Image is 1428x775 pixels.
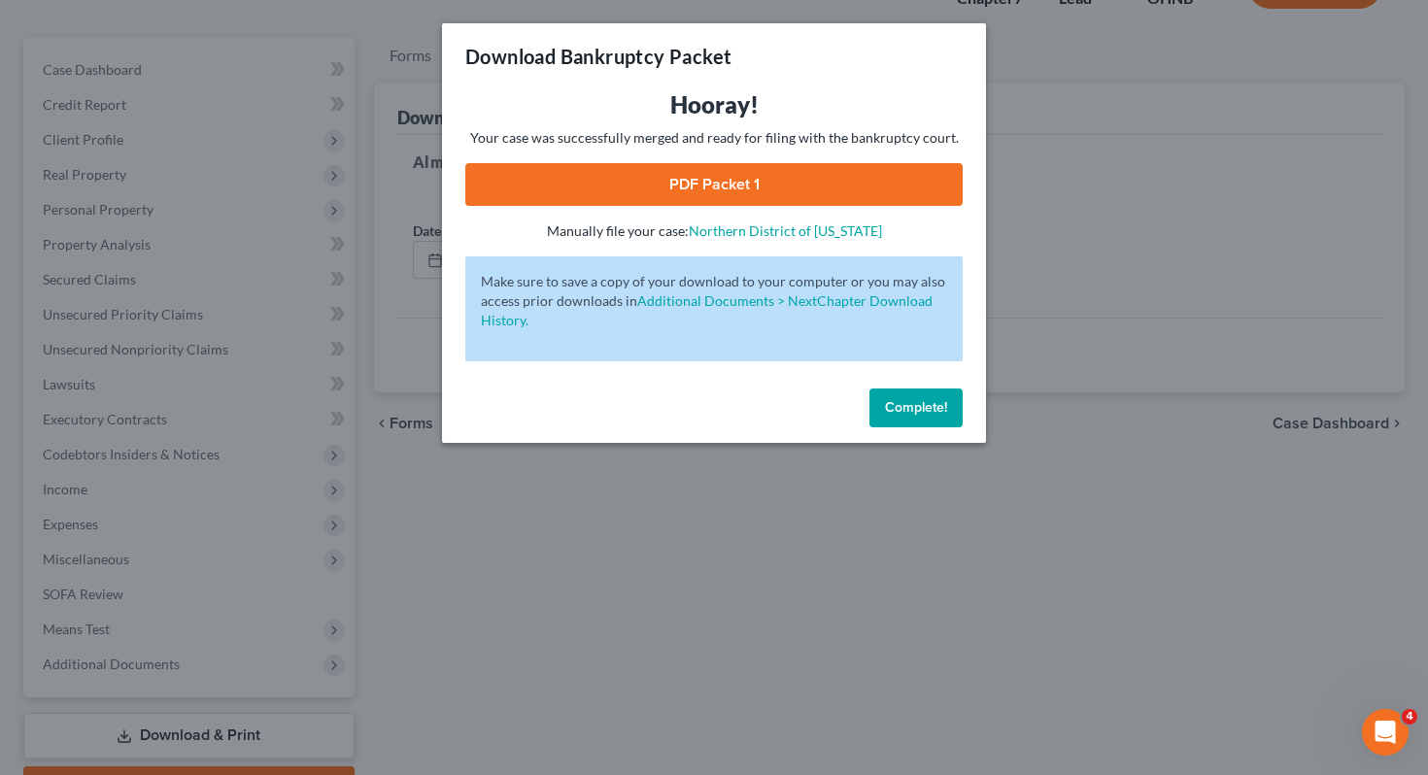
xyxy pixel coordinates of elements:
p: Your case was successfully merged and ready for filing with the bankruptcy court. [465,128,963,148]
p: Manually file your case: [465,221,963,241]
h3: Hooray! [465,89,963,120]
a: PDF Packet 1 [465,163,963,206]
span: 4 [1402,709,1417,724]
button: Complete! [869,388,963,427]
iframe: Intercom live chat [1362,709,1409,756]
a: Northern District of [US_STATE] [689,222,882,239]
a: Additional Documents > NextChapter Download History. [481,292,933,328]
span: Complete! [885,399,947,416]
h3: Download Bankruptcy Packet [465,43,731,70]
p: Make sure to save a copy of your download to your computer or you may also access prior downloads in [481,272,947,330]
